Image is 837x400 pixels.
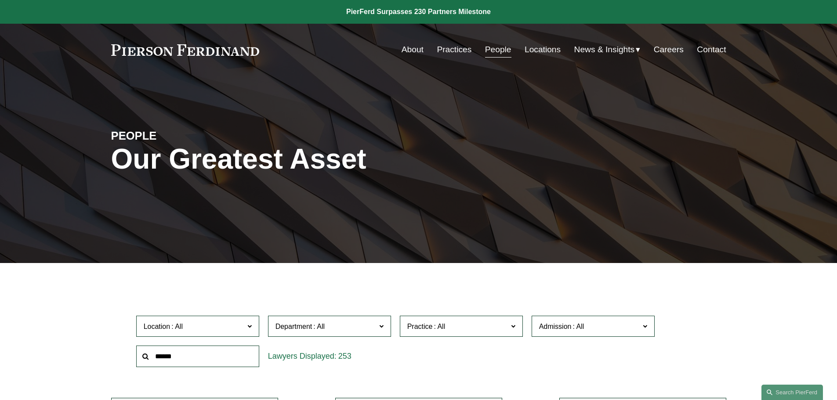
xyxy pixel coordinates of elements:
a: Locations [525,41,561,58]
span: Admission [539,323,572,330]
a: Search this site [761,385,823,400]
span: Department [275,323,312,330]
a: Careers [654,41,684,58]
span: Practice [407,323,433,330]
h4: PEOPLE [111,129,265,143]
a: Practices [437,41,471,58]
h1: Our Greatest Asset [111,143,521,175]
a: People [485,41,511,58]
a: Contact [697,41,726,58]
span: News & Insights [574,42,635,58]
span: 253 [338,352,351,360]
span: Location [144,323,170,330]
a: folder dropdown [574,41,641,58]
a: About [402,41,424,58]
